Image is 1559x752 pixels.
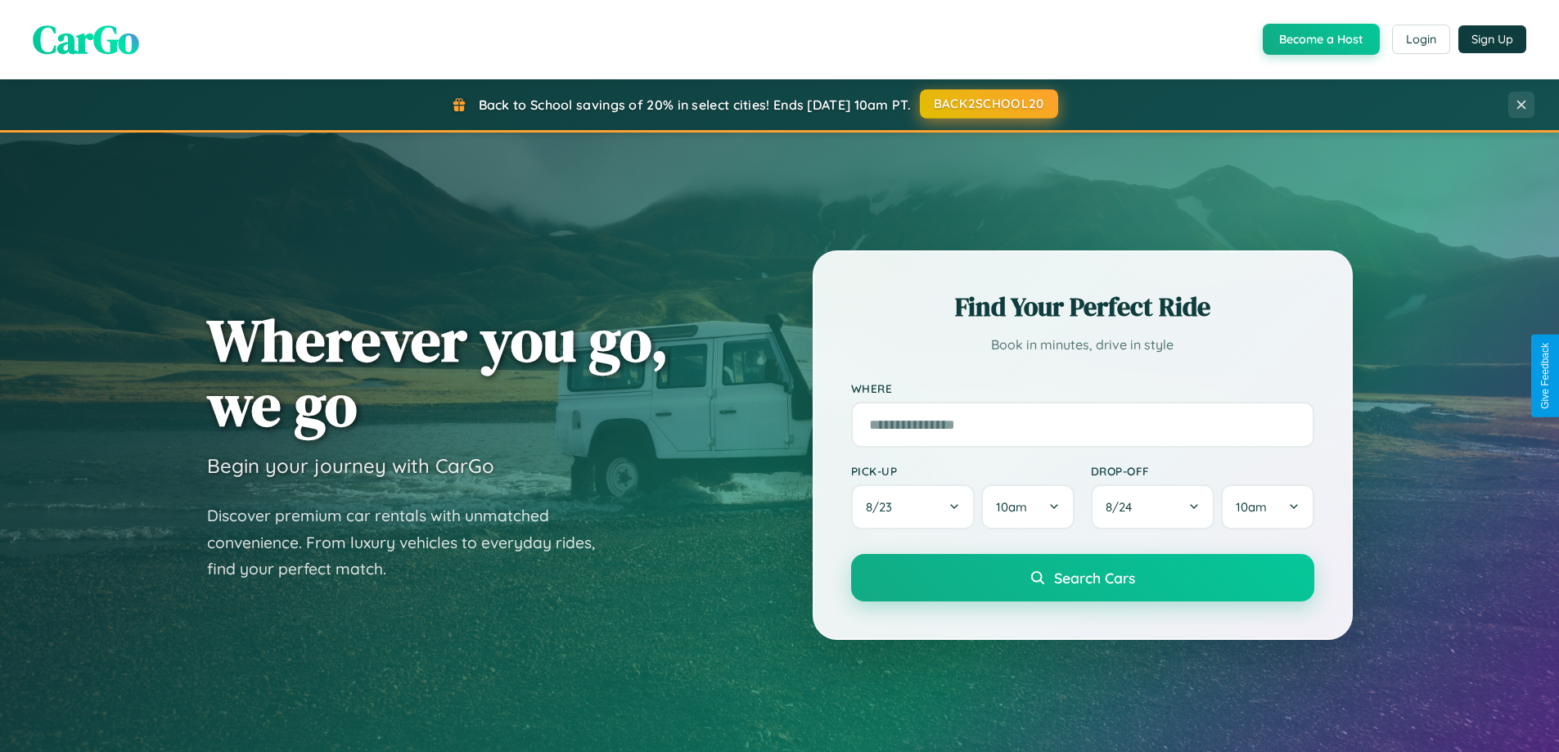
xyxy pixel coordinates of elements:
button: 8/23 [851,484,976,529]
span: 10am [996,499,1027,515]
button: BACK2SCHOOL20 [920,89,1058,119]
p: Discover premium car rentals with unmatched convenience. From luxury vehicles to everyday rides, ... [207,502,616,583]
button: 10am [981,484,1074,529]
div: Give Feedback [1539,343,1551,409]
p: Book in minutes, drive in style [851,333,1314,357]
button: Sign Up [1458,25,1526,53]
button: 8/24 [1091,484,1215,529]
button: 10am [1221,484,1313,529]
label: Where [851,381,1314,395]
span: 10am [1236,499,1267,515]
span: Search Cars [1054,569,1135,587]
button: Login [1392,25,1450,54]
span: 8 / 23 [866,499,900,515]
h3: Begin your journey with CarGo [207,453,494,478]
h2: Find Your Perfect Ride [851,289,1314,325]
label: Drop-off [1091,464,1314,478]
span: Back to School savings of 20% in select cities! Ends [DATE] 10am PT. [479,97,911,113]
span: 8 / 24 [1106,499,1140,515]
button: Become a Host [1263,24,1380,55]
span: CarGo [33,12,139,66]
button: Search Cars [851,554,1314,601]
label: Pick-up [851,464,1075,478]
h1: Wherever you go, we go [207,308,669,437]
